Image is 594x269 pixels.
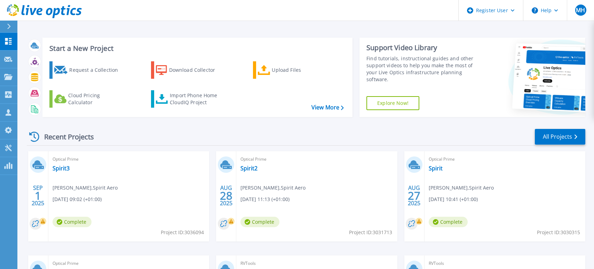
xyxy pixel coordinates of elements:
[220,183,233,208] div: AUG 2025
[366,55,481,83] div: Find tutorials, instructional guides and other support videos to help you make the most of your L...
[535,129,585,145] a: All Projects
[429,195,478,203] span: [DATE] 10:41 (+01:00)
[53,260,205,267] span: Optical Prime
[170,92,224,106] div: Import Phone Home CloudIQ Project
[429,155,581,163] span: Optical Prime
[53,217,92,227] span: Complete
[31,183,45,208] div: SEP 2025
[49,45,343,52] h3: Start a New Project
[429,165,443,172] a: Spirit
[49,90,127,108] a: Cloud Pricing Calculator
[429,260,581,267] span: RVTools
[240,165,258,172] a: Spirit2
[151,61,229,79] a: Download Collector
[53,184,118,192] span: [PERSON_NAME] , Spirit Aero
[220,193,232,199] span: 28
[49,61,127,79] a: Request a Collection
[253,61,331,79] a: Upload Files
[69,63,125,77] div: Request a Collection
[407,183,421,208] div: AUG 2025
[311,104,344,111] a: View More
[161,229,204,236] span: Project ID: 3036094
[53,165,70,172] a: Spirit3
[429,184,494,192] span: [PERSON_NAME] , Spirit Aero
[408,193,420,199] span: 27
[429,217,468,227] span: Complete
[27,128,103,145] div: Recent Projects
[68,92,124,106] div: Cloud Pricing Calculator
[366,43,481,52] div: Support Video Library
[366,96,419,110] a: Explore Now!
[240,217,279,227] span: Complete
[35,193,41,199] span: 1
[53,155,205,163] span: Optical Prime
[240,260,393,267] span: RVTools
[349,229,392,236] span: Project ID: 3031713
[537,229,580,236] span: Project ID: 3030315
[240,195,290,203] span: [DATE] 11:13 (+01:00)
[272,63,327,77] div: Upload Files
[53,195,102,203] span: [DATE] 09:02 (+01:00)
[169,63,225,77] div: Download Collector
[576,7,585,13] span: MH
[240,155,393,163] span: Optical Prime
[240,184,306,192] span: [PERSON_NAME] , Spirit Aero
